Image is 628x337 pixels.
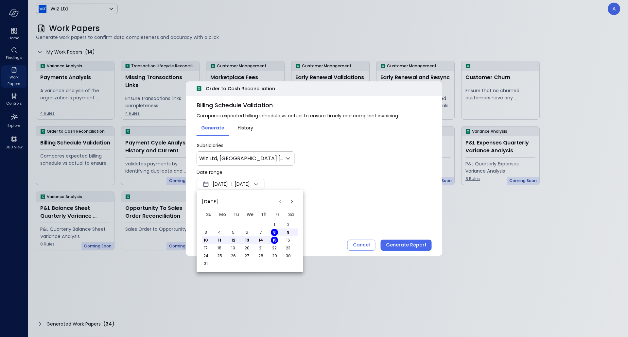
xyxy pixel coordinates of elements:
button: Thursday, August 14th, 2025, selected [257,237,264,244]
button: Tuesday, August 5th, 2025 [230,229,237,236]
th: Friday [270,209,284,221]
th: Sunday [202,209,216,221]
button: Sunday, August 17th, 2025 [202,244,209,252]
button: Wednesday, August 27th, 2025 [243,252,251,260]
button: Sunday, August 31st, 2025 [202,260,209,267]
button: Monday, August 4th, 2025 [216,229,223,236]
button: Thursday, August 7th, 2025 [257,229,264,236]
button: Saturday, August 2nd, 2025 [285,221,292,228]
button: Go to the Next Month [286,196,298,208]
button: Saturday, August 9th, 2025, selected [285,229,292,236]
button: Friday, August 22nd, 2025 [271,244,278,252]
th: Monday [216,209,229,221]
th: Tuesday [229,209,243,221]
button: Wednesday, August 13th, 2025, selected [243,237,251,244]
button: Wednesday, August 6th, 2025 [243,229,251,236]
button: Monday, August 18th, 2025 [216,244,223,252]
th: Saturday [284,209,298,221]
button: Tuesday, August 19th, 2025 [230,244,237,252]
button: Friday, August 1st, 2025 [271,221,278,228]
button: Tuesday, August 26th, 2025 [230,252,237,260]
span: [DATE] [202,198,218,205]
table: August 2025 [202,209,298,268]
button: Friday, August 29th, 2025 [271,252,278,260]
button: Wednesday, August 20th, 2025 [243,244,251,252]
button: Saturday, August 16th, 2025 [285,237,292,244]
button: Friday, August 8th, 2025, selected [271,229,278,236]
button: Go to the Previous Month [274,196,286,208]
button: Today, Friday, August 15th, 2025, selected [271,237,278,244]
button: Monday, August 25th, 2025 [216,252,223,260]
button: Saturday, August 23rd, 2025 [285,244,292,252]
button: Thursday, August 28th, 2025 [257,252,264,260]
button: Saturday, August 30th, 2025 [285,252,292,260]
button: Sunday, August 3rd, 2025 [202,229,209,236]
button: Sunday, August 24th, 2025 [202,252,209,260]
button: Monday, August 11th, 2025, selected [216,237,223,244]
button: Thursday, August 21st, 2025 [257,244,264,252]
th: Wednesday [243,209,257,221]
button: Tuesday, August 12th, 2025, selected [230,237,237,244]
button: Sunday, August 10th, 2025, selected [202,237,209,244]
th: Thursday [257,209,270,221]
